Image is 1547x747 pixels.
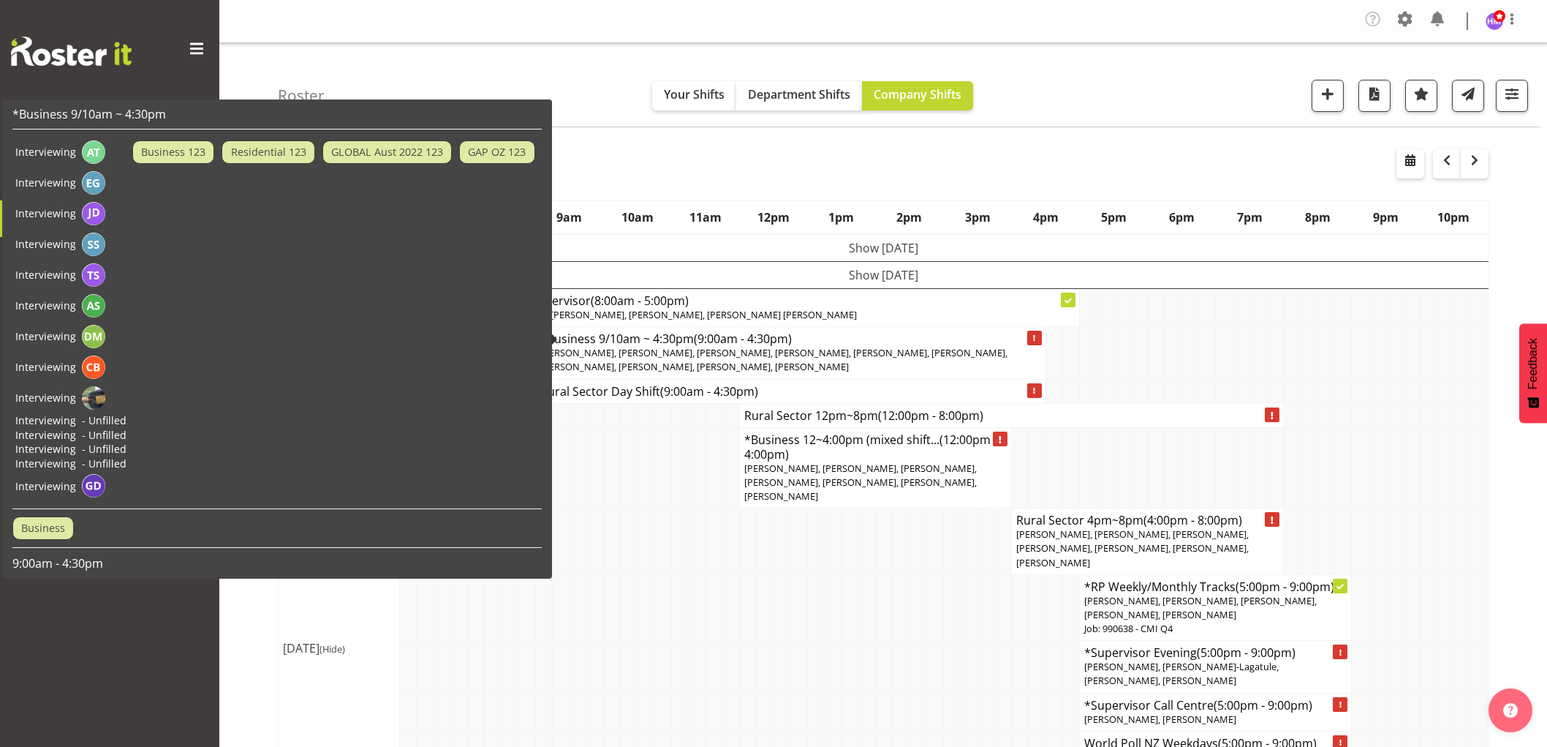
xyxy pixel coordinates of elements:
[82,442,126,456] span: - Unfilled
[535,201,603,235] th: 9am
[1452,80,1484,112] button: Send a list of all shifts for the selected filtered period to all rostered employees.
[660,383,758,399] span: (9:00am - 4:30pm)
[1197,645,1296,661] span: (5:00pm - 9:00pm)
[12,229,79,260] td: Interviewing
[12,428,79,443] td: Interviewing
[1486,12,1503,30] img: hitesh-makan1261.jpg
[12,413,79,428] td: Interviewing
[12,290,79,321] td: Interviewing
[82,263,105,287] img: titi-strickland1975.jpg
[1496,80,1528,112] button: Filter Shifts
[82,171,105,195] img: evelyn-gray1866.jpg
[82,413,126,427] span: - Unfilled
[1012,201,1080,235] th: 4pm
[12,457,79,471] td: Interviewing
[540,384,1041,399] h4: Rural Sector Day Shift
[82,457,126,470] span: - Unfilled
[12,168,79,198] td: Interviewing
[319,642,345,656] span: (Hide)
[1284,201,1352,235] th: 8pm
[739,201,807,235] th: 12pm
[540,346,1007,373] span: [PERSON_NAME], [PERSON_NAME], [PERSON_NAME], [PERSON_NAME], [PERSON_NAME], [PERSON_NAME], [PERSON...
[82,202,105,225] img: jennifer-donovan1879.jpg
[1236,579,1334,595] span: (5:00pm - 9:00pm)
[12,383,79,413] td: Interviewing
[1216,201,1284,235] th: 7pm
[1084,594,1317,621] span: [PERSON_NAME], [PERSON_NAME], [PERSON_NAME], [PERSON_NAME], [PERSON_NAME]
[11,37,132,66] img: Rosterit website logo
[744,408,1279,423] h4: Rural Sector 12pm~8pm
[82,428,126,442] span: - Unfilled
[82,140,105,164] img: angela-tunnicliffe1838.jpg
[12,352,79,383] td: Interviewing
[1080,201,1148,235] th: 5pm
[878,408,983,424] span: (12:00pm - 8:00pm)
[1312,80,1344,112] button: Add a new shift
[21,520,65,536] span: Business
[736,81,862,110] button: Department Shifts
[1084,579,1347,594] h4: *RP Weekly/Monthly Tracks
[82,233,105,256] img: shane-shaw-williams1936.jpg
[12,321,79,352] td: Interviewing
[862,81,973,110] button: Company Shifts
[1148,201,1216,235] th: 6pm
[875,201,943,235] th: 2pm
[1358,80,1391,112] button: Download a PDF of the roster according to the set date range.
[82,474,105,498] img: gurinder-dhillon9076.jpg
[1519,323,1547,423] button: Feedback - Show survey
[744,432,1007,462] h4: *Business 12~4:00pm (mixed shift...
[468,144,526,160] span: GAP OZ 123
[278,87,325,104] h4: Roster
[1503,703,1518,718] img: help-xxl-2.png
[331,144,443,160] span: GLOBAL Aust 2022 123
[12,107,542,121] h6: *Business 9/10am ~ 4:30pm
[540,331,1041,346] h4: *Business 9/10am ~ 4:30pm
[472,308,857,321] span: [PERSON_NAME], [PERSON_NAME], [PERSON_NAME], [PERSON_NAME] [PERSON_NAME]
[807,201,875,235] th: 1pm
[12,442,79,457] td: Interviewing
[744,462,977,503] span: [PERSON_NAME], [PERSON_NAME], [PERSON_NAME], [PERSON_NAME], [PERSON_NAME], [PERSON_NAME], [PERSON...
[591,293,689,309] span: (8:00am - 5:00pm)
[82,294,105,318] img: ange-steiger11422.jpg
[82,356,105,379] img: chelsea-bartlett11426.jpg
[603,201,671,235] th: 10am
[664,86,725,102] span: Your Shifts
[231,144,306,160] span: Residential 123
[12,555,542,571] p: 9:00am - 4:30pm
[141,144,205,160] span: Business 123
[12,198,79,229] td: Interviewing
[82,325,105,348] img: denise-meager11424.jpg
[82,386,105,410] img: daniel-blaire539fa113fbfe09b833b57134f3ab6bf.png
[748,86,850,102] span: Department Shifts
[1214,697,1312,713] span: (5:00pm - 9:00pm)
[1420,201,1489,235] th: 10pm
[944,201,1012,235] th: 3pm
[1084,698,1347,713] h4: *Supervisor Call Centre
[1084,713,1236,726] span: [PERSON_NAME], [PERSON_NAME]
[694,331,792,347] span: (9:00am - 4:30pm)
[1527,338,1540,389] span: Feedback
[652,81,736,110] button: Your Shifts
[744,432,997,462] span: (12:00pm - 4:00pm)
[1352,201,1420,235] th: 9pm
[12,260,79,290] td: Interviewing
[279,234,1489,262] td: Show [DATE]
[1016,513,1279,528] h4: Rural Sector 4pm~8pm
[472,293,1075,308] h4: *Business Supervisor
[1396,149,1424,179] button: Select a specific date within the roster.
[279,262,1489,289] td: Show [DATE]
[1084,622,1347,636] p: Job: 990638 - CMI Q4
[1084,660,1279,687] span: [PERSON_NAME], [PERSON_NAME]-Lagatule, [PERSON_NAME], [PERSON_NAME]
[1016,528,1249,568] span: [PERSON_NAME], [PERSON_NAME], [PERSON_NAME], [PERSON_NAME], [PERSON_NAME], [PERSON_NAME], [PERSON...
[12,470,79,501] td: Interviewing
[1084,645,1347,660] h4: *Supervisor Evening
[1405,80,1437,112] button: Highlight an important date within the roster.
[874,86,961,102] span: Company Shifts
[1143,512,1242,528] span: (4:00pm - 8:00pm)
[671,201,739,235] th: 11am
[12,137,79,168] td: Interviewing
